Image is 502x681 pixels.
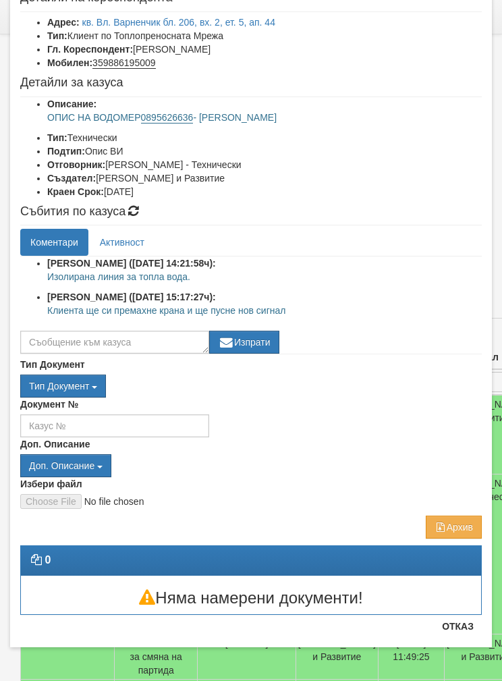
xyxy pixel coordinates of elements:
[47,17,80,28] b: Адрес:
[47,258,216,269] strong: [PERSON_NAME] ([DATE] 14:21:58ч):
[20,76,482,90] h4: Детайли за казуса
[434,616,482,637] button: Отказ
[20,358,85,371] label: Тип Документ
[47,99,96,109] b: Описание:
[47,173,96,184] b: Създател:
[20,437,90,451] label: Доп. Описание
[82,17,275,28] a: кв. Вл. Варненчик бл. 206, вх. 2, ет. 5, ап. 44
[20,375,482,398] div: Двоен клик, за изчистване на избраната стойност.
[47,186,104,197] b: Краен Срок:
[47,270,482,283] p: Изолирана линия за топла вода.
[20,414,209,437] input: Казус №
[20,398,78,411] label: Документ №
[20,229,88,256] a: Коментари
[426,516,482,539] button: Архив
[47,44,133,55] b: Гл. Кореспондент:
[47,159,105,170] b: Отговорник:
[47,131,482,144] li: Технически
[47,29,482,43] li: Клиент по Топлопреносната Мрежа
[20,477,82,491] label: Избери файл
[45,554,51,566] strong: 0
[29,381,89,391] span: Тип Документ
[47,57,92,68] b: Мобилен:
[47,146,85,157] b: Подтип:
[47,185,482,198] li: [DATE]
[47,30,67,41] b: Тип:
[47,292,216,302] strong: [PERSON_NAME] ([DATE] 15:17:27ч):
[47,304,482,317] p: Клиента ще си премахне крана и ще пусне нов сигнал
[47,158,482,171] li: [PERSON_NAME] - Технически
[29,460,94,471] span: Доп. Описание
[20,454,482,477] div: Двоен клик, за изчистване на избраната стойност.
[47,171,482,185] li: [PERSON_NAME] и Развитие
[20,454,111,477] button: Доп. Описание
[21,589,481,607] h3: Няма намерени документи!
[47,144,482,158] li: Опис ВИ
[47,111,482,124] p: ОПИС НА ВОДОМЕР - [PERSON_NAME]
[20,375,106,398] button: Тип Документ
[20,205,482,219] h4: Събития по казуса
[209,331,279,354] button: Изпрати
[47,132,67,143] b: Тип:
[47,43,482,56] li: [PERSON_NAME]
[90,229,155,256] a: Активност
